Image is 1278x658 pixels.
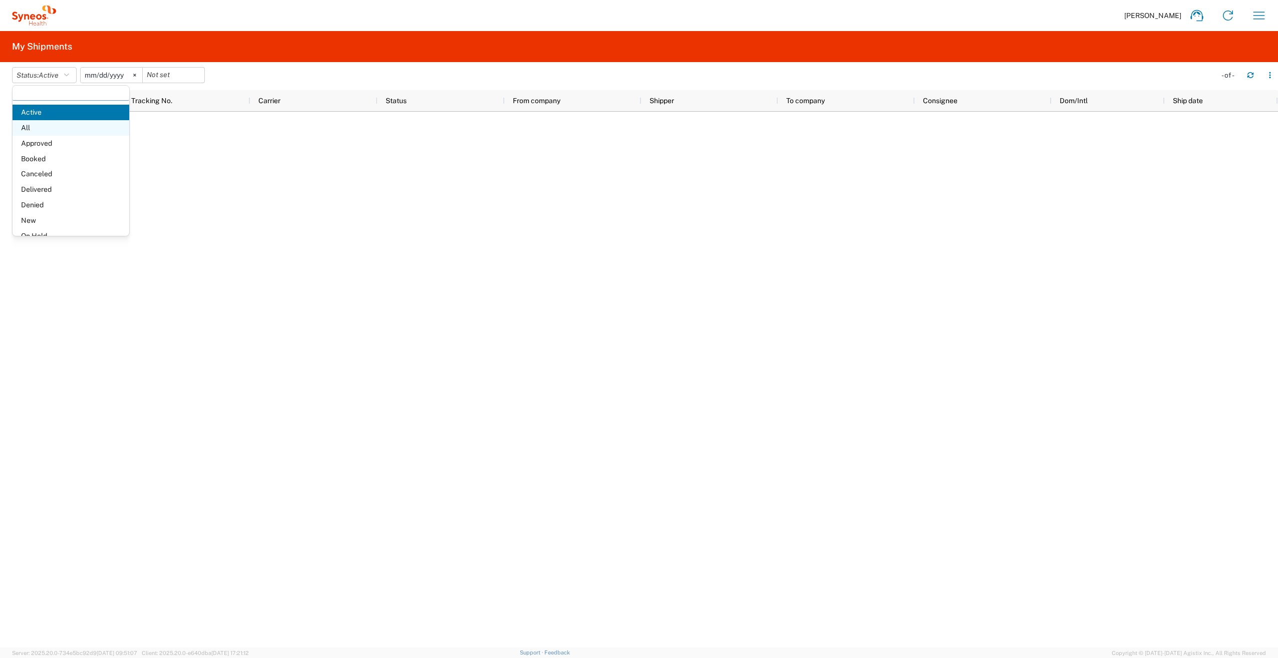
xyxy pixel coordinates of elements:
[13,166,129,182] span: Canceled
[13,105,129,120] span: Active
[39,71,59,79] span: Active
[13,228,129,244] span: On Hold
[81,68,142,83] input: Not set
[513,97,560,105] span: From company
[386,97,407,105] span: Status
[786,97,825,105] span: To company
[12,650,137,656] span: Server: 2025.20.0-734e5bc92d9
[12,41,72,53] h2: My Shipments
[1173,97,1203,105] span: Ship date
[211,650,249,656] span: [DATE] 17:21:12
[142,650,249,656] span: Client: 2025.20.0-e640dba
[13,151,129,167] span: Booked
[520,649,545,655] a: Support
[131,97,172,105] span: Tracking No.
[97,650,137,656] span: [DATE] 09:51:07
[650,97,674,105] span: Shipper
[13,120,129,136] span: All
[544,649,570,655] a: Feedback
[1112,648,1266,657] span: Copyright © [DATE]-[DATE] Agistix Inc., All Rights Reserved
[13,213,129,228] span: New
[13,182,129,197] span: Delivered
[1124,11,1181,20] span: [PERSON_NAME]
[1060,97,1088,105] span: Dom/Intl
[1221,71,1239,80] div: - of -
[143,68,204,83] input: Not set
[13,136,129,151] span: Approved
[12,67,77,83] button: Status:Active
[923,97,957,105] span: Consignee
[258,97,280,105] span: Carrier
[13,197,129,213] span: Denied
